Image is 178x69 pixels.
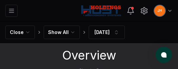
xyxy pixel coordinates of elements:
[5,26,125,39] nav: breadcrumb
[154,5,166,17] button: JH
[94,29,110,36] div: [DATE]
[157,8,162,13] span: JH
[81,5,121,16] img: Host NA Holdings logo
[156,47,172,63] button: atlas-launcher
[89,26,125,39] button: [DATE]
[62,48,116,62] div: Overview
